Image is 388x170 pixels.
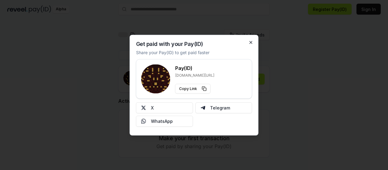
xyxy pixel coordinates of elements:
[200,105,205,110] img: Telegram
[136,116,193,127] button: WhatsApp
[136,102,193,113] button: X
[141,105,146,110] img: X
[195,102,252,113] button: Telegram
[175,84,211,93] button: Copy Link
[136,49,209,55] p: Share your Pay(ID) to get paid faster
[175,64,214,71] h3: Pay(ID)
[136,41,203,47] h2: Get paid with your Pay(ID)
[141,119,146,123] img: Whatsapp
[175,73,214,78] p: [DOMAIN_NAME][URL]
